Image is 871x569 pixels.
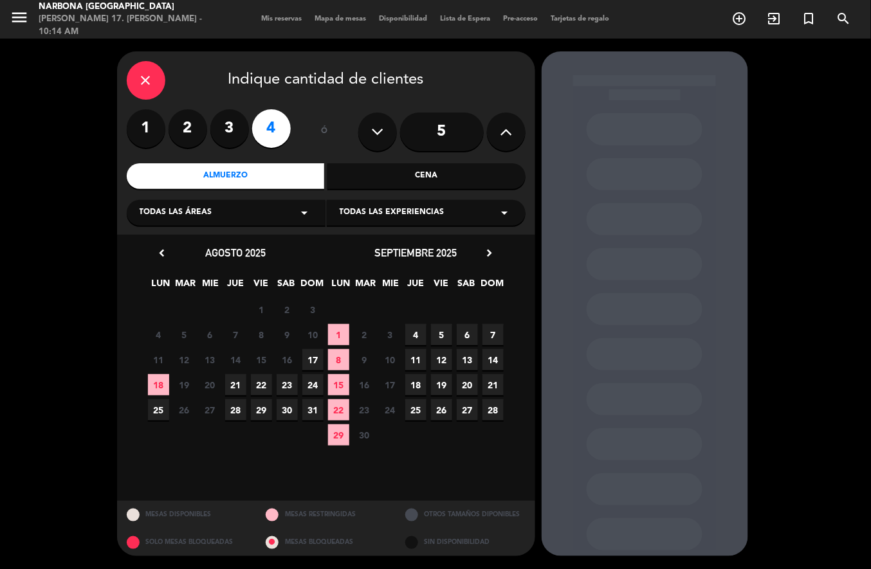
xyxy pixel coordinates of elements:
[300,276,322,297] span: DOM
[405,276,426,297] span: JUE
[252,109,291,148] label: 4
[174,374,195,395] span: 19
[174,349,195,370] span: 12
[251,349,272,370] span: 15
[174,324,195,345] span: 5
[39,13,208,38] div: [PERSON_NAME] 17. [PERSON_NAME] - 10:14 AM
[497,205,513,221] i: arrow_drop_down
[431,399,452,420] span: 26
[482,374,504,395] span: 21
[482,349,504,370] span: 14
[802,11,817,26] i: turned_in_not
[405,374,426,395] span: 18
[545,15,616,23] span: Tarjetas de regalo
[405,324,426,345] span: 4
[150,276,171,297] span: LUN
[251,399,272,420] span: 29
[481,276,502,297] span: DOM
[256,528,396,556] div: MESAS BLOQUEADAS
[380,276,401,297] span: MIE
[225,399,246,420] span: 28
[200,276,221,297] span: MIE
[836,11,852,26] i: search
[210,109,249,148] label: 3
[169,109,207,148] label: 2
[482,324,504,345] span: 7
[396,501,535,528] div: OTROS TAMAÑOS DIPONIBLES
[354,324,375,345] span: 2
[251,299,272,320] span: 1
[206,246,266,259] span: agosto 2025
[148,399,169,420] span: 25
[302,324,324,345] span: 10
[328,349,349,370] span: 8
[127,163,325,189] div: Almuerzo
[328,324,349,345] span: 1
[380,374,401,395] span: 17
[328,399,349,420] span: 22
[225,374,246,395] span: 21
[483,246,497,260] i: chevron_right
[199,324,221,345] span: 6
[497,15,545,23] span: Pre-acceso
[251,324,272,345] span: 8
[277,374,298,395] span: 23
[148,349,169,370] span: 11
[302,299,324,320] span: 3
[354,349,375,370] span: 9
[10,8,29,27] i: menu
[455,276,477,297] span: SAB
[457,399,478,420] span: 27
[199,399,221,420] span: 27
[396,528,535,556] div: SIN DISPONIBILIDAD
[302,399,324,420] span: 31
[275,276,297,297] span: SAB
[431,349,452,370] span: 12
[380,324,401,345] span: 3
[304,109,345,154] div: ó
[256,501,396,528] div: MESAS RESTRINGIDAS
[328,374,349,395] span: 15
[117,501,257,528] div: MESAS DISPONIBLES
[732,11,747,26] i: add_circle_outline
[140,206,212,219] span: Todas las áreas
[431,374,452,395] span: 19
[330,276,351,297] span: LUN
[309,15,373,23] span: Mapa de mesas
[117,528,257,556] div: SOLO MESAS BLOQUEADAS
[355,276,376,297] span: MAR
[375,246,457,259] span: septiembre 2025
[199,349,221,370] span: 13
[457,324,478,345] span: 6
[250,276,271,297] span: VIE
[457,374,478,395] span: 20
[127,109,165,148] label: 1
[127,61,526,100] div: Indique cantidad de clientes
[405,399,426,420] span: 25
[225,276,246,297] span: JUE
[482,399,504,420] span: 28
[277,399,298,420] span: 30
[277,349,298,370] span: 16
[277,299,298,320] span: 2
[430,276,452,297] span: VIE
[199,374,221,395] span: 20
[225,324,246,345] span: 7
[251,374,272,395] span: 22
[380,349,401,370] span: 10
[340,206,445,219] span: Todas las experiencias
[354,424,375,446] span: 30
[431,324,452,345] span: 5
[174,399,195,420] span: 26
[255,15,309,23] span: Mis reservas
[148,374,169,395] span: 18
[434,15,497,23] span: Lista de Espera
[373,15,434,23] span: Disponibilidad
[175,276,196,297] span: MAR
[380,399,401,420] span: 24
[297,205,313,221] i: arrow_drop_down
[354,374,375,395] span: 16
[354,399,375,420] span: 23
[10,8,29,32] button: menu
[39,1,208,14] div: Narbona [GEOGRAPHIC_DATA]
